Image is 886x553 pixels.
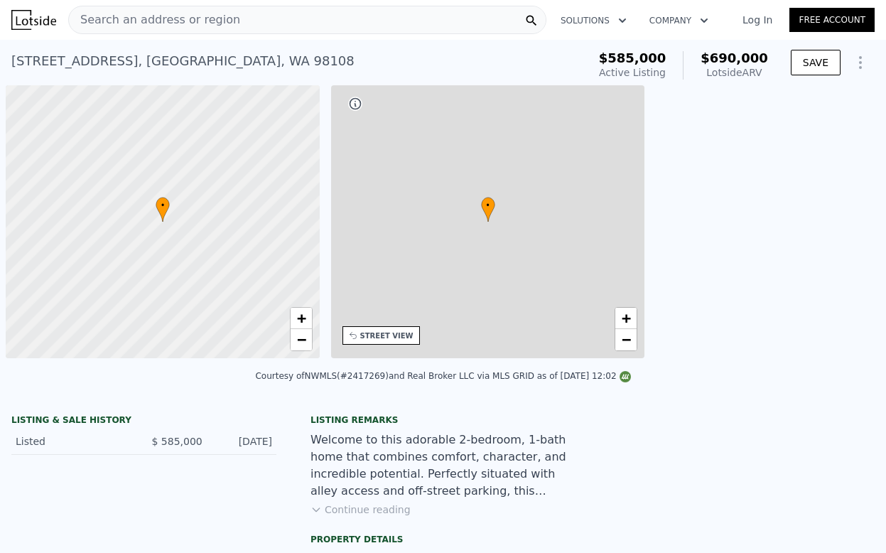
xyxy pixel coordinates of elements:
img: Lotside [11,10,56,30]
div: Property details [310,534,576,545]
div: Courtesy of NWMLS (#2417269) and Real Broker LLC via MLS GRID as of [DATE] 12:02 [255,371,630,381]
button: Company [638,8,720,33]
span: • [156,199,170,212]
div: [DATE] [214,434,272,449]
span: + [296,309,306,327]
div: • [481,197,495,222]
a: Zoom out [615,329,637,350]
a: Zoom in [291,308,312,329]
span: − [622,331,631,348]
div: Listed [16,434,133,449]
span: + [622,309,631,327]
span: • [481,199,495,212]
a: Log In [725,13,789,27]
div: Listing remarks [310,414,576,426]
div: Welcome to this adorable 2-bedroom, 1-bath home that combines comfort, character, and incredible ... [310,431,576,500]
button: Show Options [846,48,875,77]
span: $ 585,000 [151,436,202,447]
img: NWMLS Logo [620,371,631,382]
span: Search an address or region [69,11,240,28]
div: STREET VIEW [360,331,414,341]
a: Free Account [789,8,875,32]
button: Solutions [549,8,638,33]
span: − [296,331,306,348]
a: Zoom in [615,308,637,329]
span: Active Listing [599,67,666,78]
div: • [156,197,170,222]
button: SAVE [791,50,841,75]
div: Lotside ARV [701,65,768,80]
div: [STREET_ADDRESS] , [GEOGRAPHIC_DATA] , WA 98108 [11,51,355,71]
a: Zoom out [291,329,312,350]
span: $690,000 [701,50,768,65]
button: Continue reading [310,503,411,517]
div: LISTING & SALE HISTORY [11,414,276,429]
span: $585,000 [599,50,666,65]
